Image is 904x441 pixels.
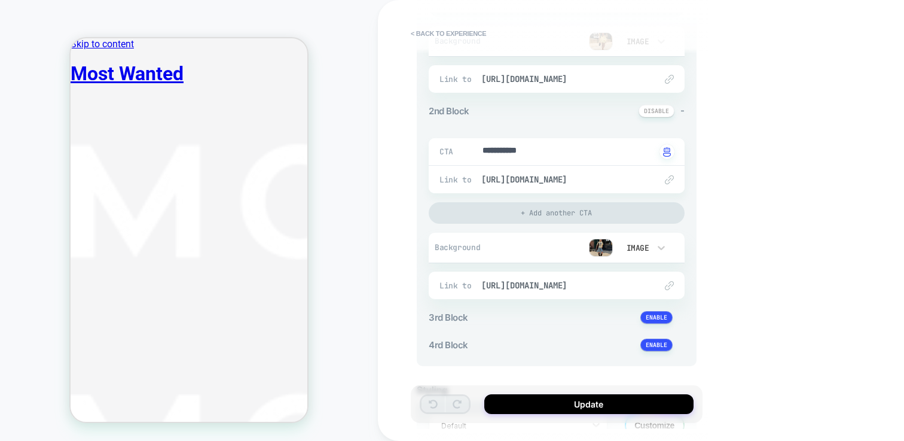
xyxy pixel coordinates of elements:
[417,384,697,396] div: Styling
[439,147,454,157] span: CTA
[429,339,468,351] span: 4rd Block
[665,175,674,184] img: edit
[429,105,469,117] span: 2nd Block
[481,74,644,84] span: [URL][DOMAIN_NAME]
[439,74,475,84] span: Link to
[439,175,475,185] span: Link to
[439,281,475,291] span: Link to
[589,239,613,257] img: preview
[665,75,674,84] img: edit
[405,24,492,43] button: < Back to experience
[435,242,494,253] span: Background
[663,147,671,157] img: edit with ai
[484,394,694,414] button: Update
[481,280,644,291] span: [URL][DOMAIN_NAME]
[481,174,644,185] span: [URL][DOMAIN_NAME]
[429,202,685,224] div: + Add another CTA
[665,281,674,290] img: edit
[429,312,468,323] span: 3rd Block
[624,243,649,253] div: Image
[680,105,685,116] span: -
